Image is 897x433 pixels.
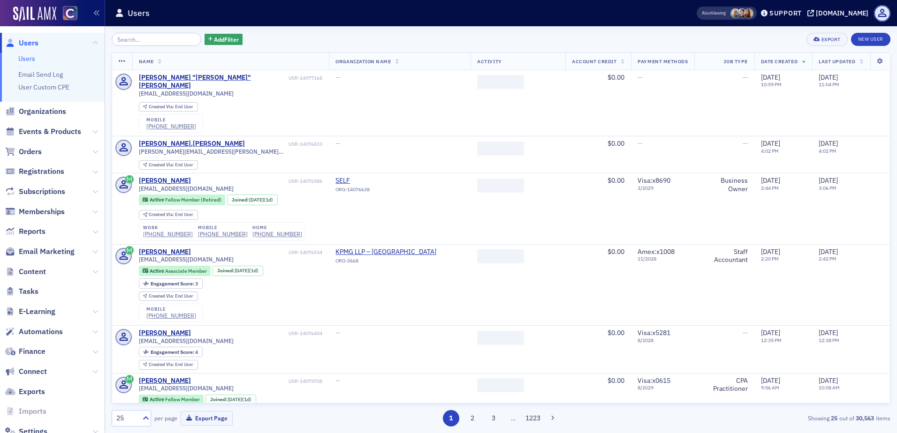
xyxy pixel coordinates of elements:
[149,361,175,367] span: Created Via :
[477,331,524,345] span: ‌
[19,127,81,137] span: Events & Products
[5,346,46,357] a: Finance
[761,376,780,385] span: [DATE]
[19,207,65,217] span: Memberships
[638,185,688,191] span: 3 / 2029
[19,387,45,397] span: Exports
[608,247,624,256] span: $0.00
[213,266,263,276] div: Joined: 2025-10-13 00:00:00
[5,127,81,137] a: Events & Products
[19,166,64,177] span: Registrations
[252,231,302,238] div: [PHONE_NUMBER]
[477,142,524,156] span: ‌
[5,306,55,317] a: E-Learning
[149,293,175,299] span: Created Via :
[228,396,251,403] div: (1d)
[18,83,69,91] a: User Custom CPE
[139,377,191,385] a: [PERSON_NAME]
[217,268,235,274] span: Joined :
[249,197,273,203] div: (1d)
[192,178,322,184] div: USR-14076586
[18,70,63,79] a: Email Send Log
[146,312,196,319] a: [PHONE_NUMBER]
[638,139,643,148] span: —
[638,376,670,385] span: Visa : x0615
[139,347,203,357] div: Engagement Score: 4
[139,210,198,220] div: Created Via: End User
[851,33,890,46] a: New User
[477,75,524,89] span: ‌
[761,139,780,148] span: [DATE]
[638,73,643,82] span: —
[192,378,322,384] div: USR-14075708
[335,376,341,385] span: —
[19,226,46,237] span: Reports
[146,123,196,130] a: [PHONE_NUMBER]
[5,38,38,48] a: Users
[638,176,670,185] span: Visa : x8690
[335,139,341,148] span: —
[235,267,249,274] span: [DATE]
[807,10,872,16] button: [DOMAIN_NAME]
[608,73,624,82] span: $0.00
[232,197,250,203] span: Joined :
[139,185,234,192] span: [EMAIL_ADDRESS][DOMAIN_NAME]
[5,207,65,217] a: Memberships
[19,346,46,357] span: Finance
[139,248,191,256] a: [PERSON_NAME]
[761,328,780,337] span: [DATE]
[139,266,211,276] div: Active: Active: Associate Member
[139,148,323,155] span: [PERSON_NAME][EMAIL_ADDRESS][PERSON_NAME][DOMAIN_NAME]
[139,140,245,148] a: [PERSON_NAME].[PERSON_NAME]
[5,366,47,377] a: Connect
[464,410,480,426] button: 2
[19,286,38,297] span: Tasks
[702,10,726,16] span: Viewing
[608,328,624,337] span: $0.00
[227,194,278,205] div: Joined: 2025-10-13 00:00:00
[806,33,847,46] button: Export
[525,410,541,426] button: 1223
[192,330,322,336] div: USR-14076404
[819,73,838,82] span: [DATE]
[19,306,55,317] span: E-Learning
[19,106,66,117] span: Organizations
[744,8,753,18] span: Sheila Duggan
[737,8,747,18] span: Pamela Galey-Coleman
[5,327,63,337] a: Automations
[486,410,502,426] button: 3
[701,248,747,264] div: Staff Accountant
[335,248,436,256] a: KPMG LLP – [GEOGRAPHIC_DATA]
[228,396,242,403] span: [DATE]
[210,396,228,403] span: Joined :
[821,37,841,42] div: Export
[638,385,688,391] span: 8 / 2029
[335,187,421,196] div: ORG-14076638
[146,117,196,123] div: mobile
[638,256,688,262] span: 11 / 2028
[149,212,193,217] div: End User
[701,377,747,393] div: CPA Practitioner
[638,414,890,422] div: Showing out of items
[335,258,436,267] div: ORG-2668
[139,385,234,392] span: [EMAIL_ADDRESS][DOMAIN_NAME]
[143,197,221,203] a: Active Fellow Member (Retired)
[19,406,46,417] span: Imports
[743,73,748,82] span: —
[761,58,798,65] span: Date Created
[13,7,56,22] img: SailAMX
[819,376,838,385] span: [DATE]
[761,176,780,185] span: [DATE]
[139,74,287,90] a: [PERSON_NAME] "[PERSON_NAME]" [PERSON_NAME]
[139,160,198,170] div: Created Via: End User
[149,362,193,367] div: End User
[149,211,175,217] span: Created Via :
[150,268,165,274] span: Active
[252,225,302,231] div: home
[819,328,838,337] span: [DATE]
[5,267,46,277] a: Content
[150,396,165,403] span: Active
[289,75,322,81] div: USR-14077168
